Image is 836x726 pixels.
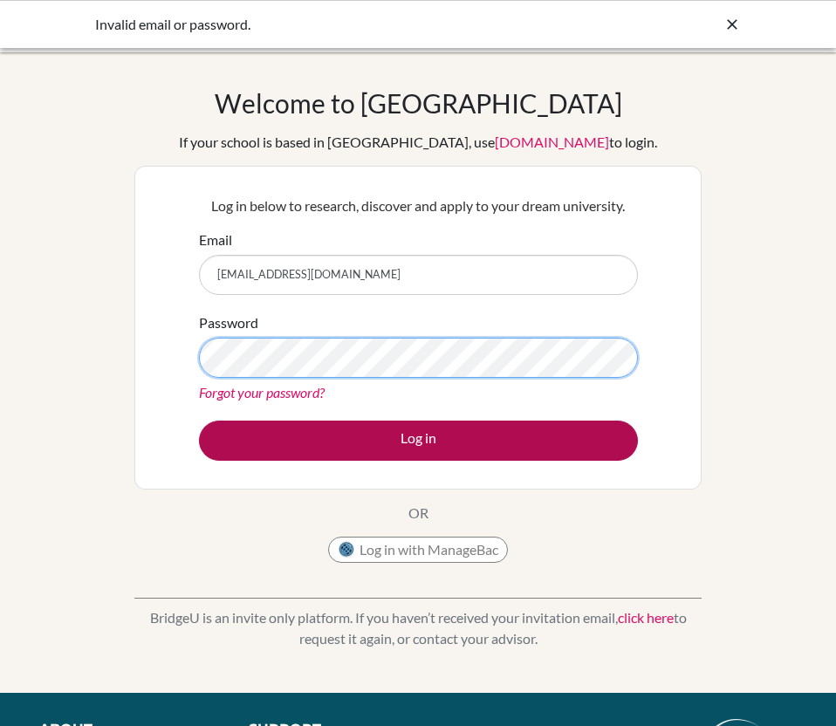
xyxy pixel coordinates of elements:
label: Password [199,312,258,333]
p: BridgeU is an invite only platform. If you haven’t received your invitation email, to request it ... [134,607,702,649]
p: OR [408,503,428,524]
a: click here [618,609,674,626]
div: Invalid email or password. [95,14,479,35]
button: Log in [199,421,638,461]
button: Log in with ManageBac [328,537,508,563]
label: Email [199,229,232,250]
a: Forgot your password? [199,384,325,401]
div: If your school is based in [GEOGRAPHIC_DATA], use to login. [179,132,657,153]
a: [DOMAIN_NAME] [495,134,609,150]
h1: Welcome to [GEOGRAPHIC_DATA] [215,87,622,119]
p: Log in below to research, discover and apply to your dream university. [199,195,638,216]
